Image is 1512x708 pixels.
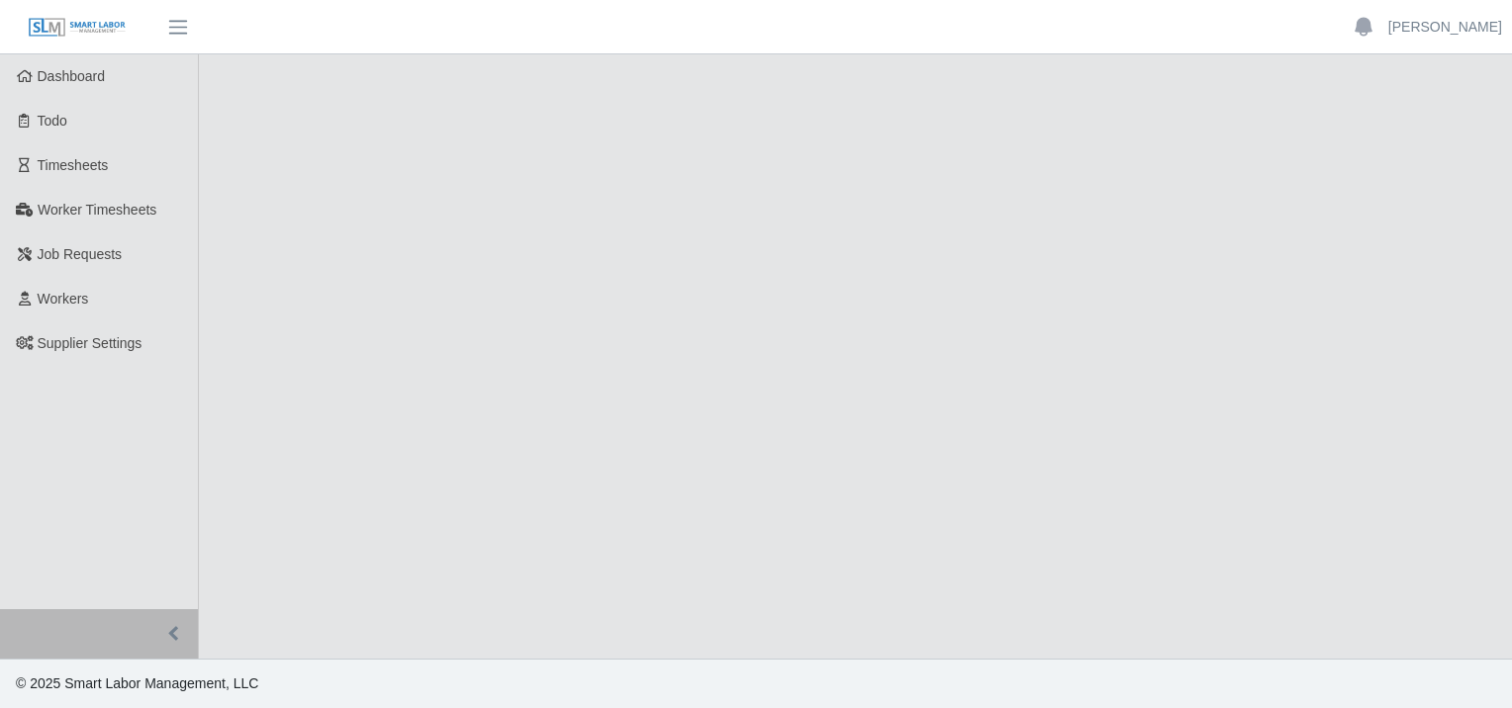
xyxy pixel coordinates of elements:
a: [PERSON_NAME] [1388,17,1502,38]
span: © 2025 Smart Labor Management, LLC [16,675,258,691]
span: Dashboard [38,68,106,84]
span: Workers [38,291,89,307]
span: Timesheets [38,157,109,173]
span: Worker Timesheets [38,202,156,218]
span: Supplier Settings [38,335,142,351]
span: Job Requests [38,246,123,262]
img: SLM Logo [28,17,127,39]
span: Todo [38,113,67,129]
